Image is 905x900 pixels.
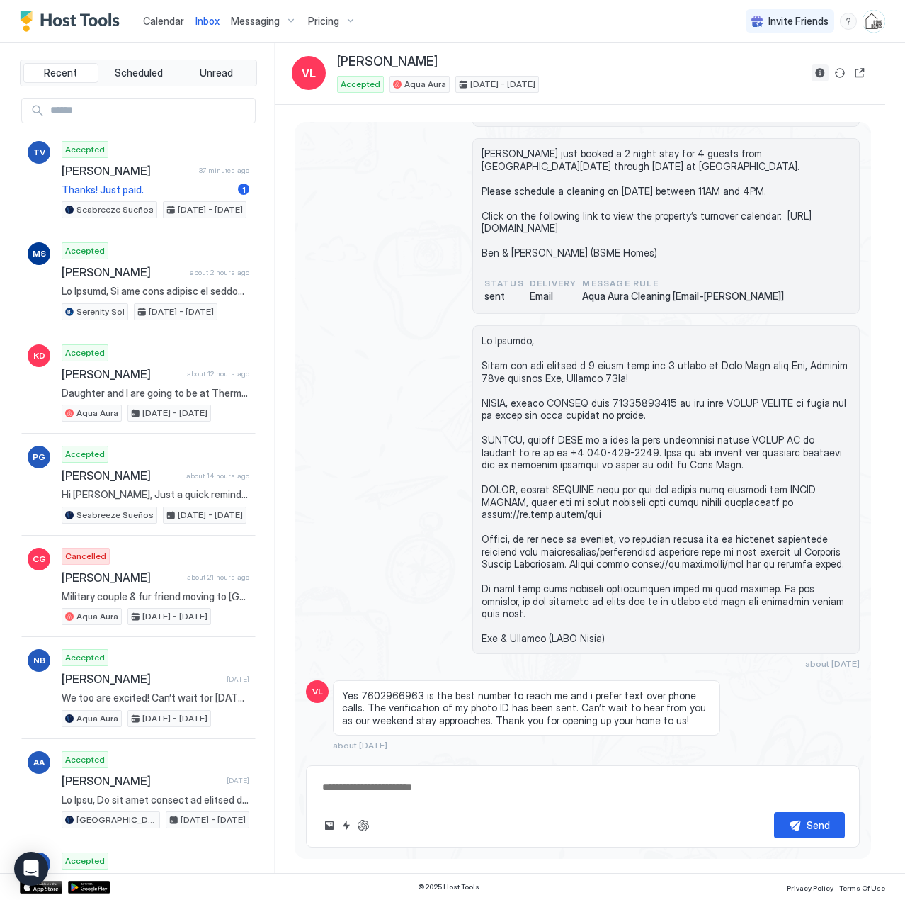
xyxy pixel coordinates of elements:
span: [DATE] - [DATE] [181,814,246,826]
span: Messaging [231,15,280,28]
button: Open reservation [851,64,868,81]
span: AA [33,756,45,769]
span: Invite Friends [768,15,829,28]
a: Privacy Policy [787,879,833,894]
a: Google Play Store [68,881,110,894]
a: Terms Of Use [839,879,885,894]
span: PG [33,451,45,463]
button: Reservation information [812,64,829,81]
span: about [DATE] [333,740,387,750]
span: Aqua Aura [404,78,446,91]
span: Calendar [143,15,184,27]
div: Send [807,818,830,833]
span: Accepted [341,78,380,91]
span: [PERSON_NAME] [62,468,181,483]
span: Aqua Aura Cleaning [Email-[PERSON_NAME]] [582,290,784,303]
span: Scheduled [115,67,163,79]
span: Privacy Policy [787,884,833,892]
div: Host Tools Logo [20,11,126,32]
span: Serenity Sol [76,305,125,318]
div: tab-group [20,60,257,86]
span: We too are excited! Can’t wait for [DATE] to get here! [62,692,249,704]
span: NB [33,654,45,667]
span: Terms Of Use [839,884,885,892]
span: Cancelled [65,550,106,563]
span: Aqua Aura [76,407,118,420]
span: Daughter and I are going to be at Thermal Track driving in a BMW M school training [62,387,249,400]
span: Seabreeze Sueños [76,203,154,216]
button: Upload image [321,817,338,834]
span: Aqua Aura [76,712,118,725]
span: Lo Ipsumdo, Sitam con adi elitsed d 9 eiusm temp inc 3 utlabo et Dolo Magn aliq Eni, Adminim 78ve... [482,334,850,645]
span: Accepted [65,448,105,461]
span: VL [302,64,316,81]
div: User profile [863,10,885,33]
span: about 12 hours ago [187,369,249,378]
a: App Store [20,881,62,894]
span: [PERSON_NAME] [62,570,181,585]
span: [DATE] - [DATE] [178,203,243,216]
span: KD [33,349,45,362]
span: about 14 hours ago [186,471,249,480]
button: Recent [23,63,98,83]
a: Inbox [195,13,220,28]
span: [DATE] - [DATE] [470,78,535,91]
span: Thanks! Just paid. [62,184,232,196]
span: Delivery [530,277,577,290]
span: Email [530,290,577,303]
span: 37 minutes ago [199,166,249,175]
span: Recent [44,67,77,79]
span: Lo Ipsumd, Si ame cons adipisc el seddoei tem in Utlabore Etd mag aliqua en adminim ven qui nostr... [62,285,249,298]
span: Accepted [65,753,105,766]
button: Sync reservation [831,64,848,81]
span: [DATE] [227,776,249,785]
span: 1 [242,184,246,195]
span: Seabreeze Sueños [76,509,154,522]
span: Lo Ipsu, Do sit amet consect ad elitsed doe te Incididu Utlab etd magnaa en adminim ven qui nostr... [62,794,249,806]
span: Accepted [65,651,105,664]
span: Hi [PERSON_NAME], Just a quick reminder that check-out from Seabreeze Sueños is [DATE] before 11A... [62,488,249,501]
button: Scheduled [101,63,176,83]
span: sent [484,290,524,303]
span: [PERSON_NAME] just booked a 2 night stay for 4 guests from [GEOGRAPHIC_DATA][DATE] through [DATE]... [482,147,850,259]
span: [GEOGRAPHIC_DATA] [76,814,156,826]
span: Yes 7602966963 is the best number to reach me and i prefer text over phone calls. The verificatio... [342,690,711,727]
span: Aqua Aura [76,610,118,623]
span: status [484,277,524,290]
span: CG [33,553,46,566]
span: Military couple & fur friend moving to [GEOGRAPHIC_DATA] and need place to relax after our home i... [62,590,249,603]
span: about [DATE] [805,658,860,669]
button: Quick reply [338,817,355,834]
span: Pricing [308,15,339,28]
span: [PERSON_NAME] [62,672,221,686]
span: Accepted [65,143,105,156]
span: Inbox [195,15,220,27]
a: Calendar [143,13,184,28]
button: Unread [178,63,254,83]
input: Input Field [45,99,255,123]
span: about 2 hours ago [190,268,249,277]
span: about 21 hours ago [187,573,249,582]
button: Send [774,812,845,838]
span: Unread [200,67,233,79]
span: MS [33,247,46,260]
span: [PERSON_NAME] [337,54,438,70]
span: [DATE] - [DATE] [149,305,214,318]
span: Accepted [65,244,105,257]
span: Accepted [65,855,105,867]
span: [PERSON_NAME] [62,265,184,279]
span: [PERSON_NAME] [62,164,193,178]
div: menu [840,13,857,30]
span: © 2025 Host Tools [418,882,479,891]
span: [DATE] - [DATE] [178,509,243,522]
span: [DATE] - [DATE] [142,712,207,725]
span: VL [312,685,323,698]
span: [DATE] - [DATE] [142,407,207,420]
span: [PERSON_NAME] [62,774,221,788]
span: Message Rule [582,277,784,290]
span: TV [33,146,45,159]
button: ChatGPT Auto Reply [355,817,372,834]
span: Accepted [65,347,105,359]
span: [DATE] [227,675,249,684]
